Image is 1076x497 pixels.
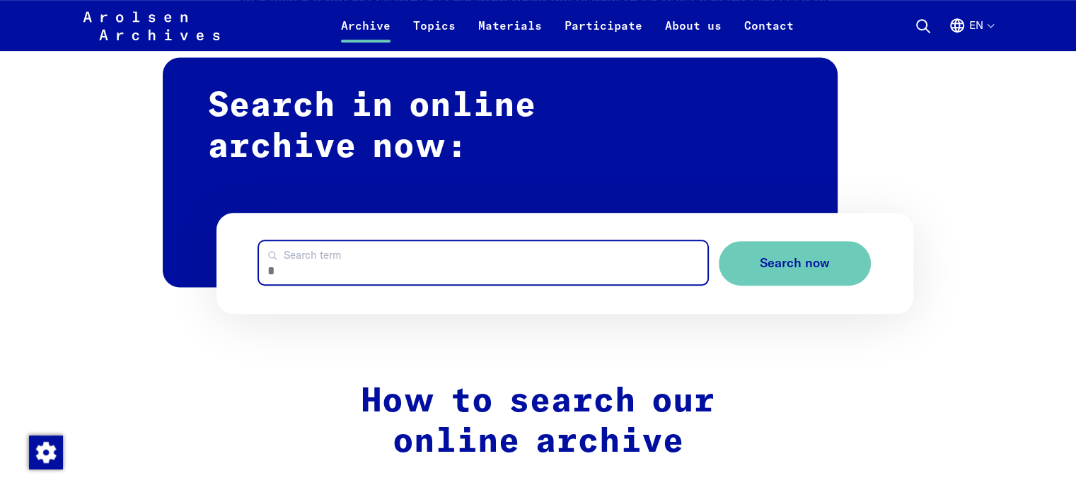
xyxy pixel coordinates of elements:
[28,435,62,469] div: Change consent
[163,57,838,287] h2: Search in online archive now:
[402,17,467,51] a: Topics
[330,8,805,42] nav: Primary
[733,17,805,51] a: Contact
[654,17,733,51] a: About us
[553,17,654,51] a: Participate
[239,382,838,463] h2: How to search our online archive
[467,17,553,51] a: Materials
[760,256,830,271] span: Search now
[330,17,402,51] a: Archive
[719,241,871,286] button: Search now
[29,435,63,469] img: Change consent
[949,17,993,51] button: English, language selection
